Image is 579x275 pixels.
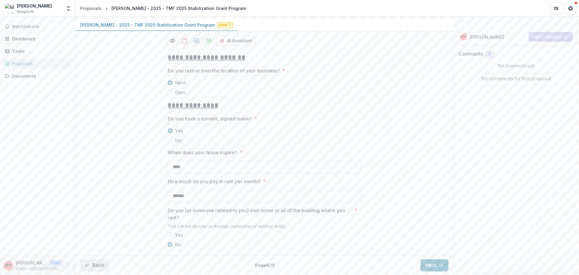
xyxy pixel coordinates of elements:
[175,137,182,144] span: No
[470,34,504,40] p: [PERSON_NAME]
[216,36,256,46] button: AI Assistant
[2,71,73,81] a: Documents
[12,73,68,79] div: Documents
[78,4,104,13] a: Proposals
[168,115,252,122] p: Do you have a current, signed lease?
[458,62,574,69] p: No comments yet
[565,2,577,14] button: Get Help
[80,5,101,11] div: Proposals
[168,178,261,185] p: How much do you pay in rent per month?
[168,207,352,221] p: Do you (or someone related to you) own some or all of the building where you rent?
[458,51,483,57] h2: Comments
[12,24,70,29] span: Notifications
[64,262,71,269] button: More
[2,59,73,69] a: Proposals
[17,9,34,14] span: Nonprofit
[2,22,73,31] button: Notifications
[168,149,237,156] p: When does your lease expire?
[2,34,73,44] a: Dashboard
[192,36,201,46] button: download-proposal
[49,260,62,266] p: User
[550,2,562,14] button: Partners
[175,241,182,248] span: No
[12,48,68,54] div: Tasks
[460,35,466,38] div: Mingfong Wong
[2,46,73,56] a: Tasks
[175,231,183,238] span: Yes
[80,22,215,28] p: [PERSON_NAME] - 2025 - TMF 2025 Stabilization Grant Program
[168,224,361,231] div: This can be directly or through ownership of another entity.
[204,36,214,46] button: download-proposal
[78,4,248,13] nav: breadcrumb
[175,89,185,96] span: Own
[180,36,189,46] button: download-proposal
[16,260,47,266] p: [PERSON_NAME]
[481,75,551,82] p: No comments for this proposal
[255,262,274,268] p: Page 6 / 11
[5,4,14,13] img: Mingfong Wong
[529,32,573,42] button: Add Comment
[12,36,68,42] div: Dashboard
[12,60,68,67] div: Proposals
[64,2,73,14] button: Open entity switcher
[217,22,233,28] span: Draft
[17,3,52,9] div: [PERSON_NAME]
[420,259,448,271] button: Next
[5,264,12,267] div: Mingfong Wong
[488,52,491,57] span: 0
[168,67,280,74] p: Do you rent or own the location of your business?
[175,127,183,134] span: Yes
[80,259,109,271] button: Back
[112,5,246,11] div: [PERSON_NAME] - 2025 - TMF 2025 Stabilization Grant Program
[175,79,185,86] span: Rent
[168,36,177,46] button: Preview abcfc904-0687-4347-b2cb-8982cab4efb3-0.pdf
[16,266,62,271] p: [EMAIL_ADDRESS][DOMAIN_NAME]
